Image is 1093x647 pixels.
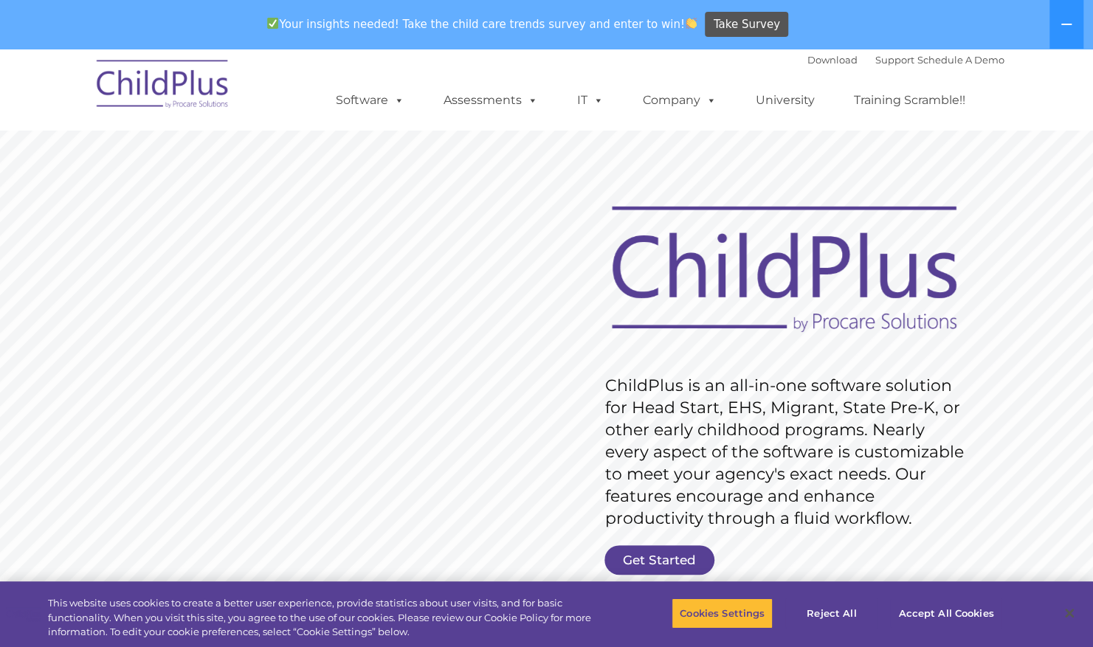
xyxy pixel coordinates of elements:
[741,86,830,115] a: University
[628,86,731,115] a: Company
[321,86,419,115] a: Software
[672,598,773,629] button: Cookies Settings
[839,86,980,115] a: Training Scramble!!
[267,18,278,29] img: ✅
[875,54,914,66] a: Support
[705,12,788,38] a: Take Survey
[890,598,1001,629] button: Accept All Cookies
[785,598,877,629] button: Reject All
[686,18,697,29] img: 👏
[89,49,237,123] img: ChildPlus by Procare Solutions
[917,54,1004,66] a: Schedule A Demo
[605,375,971,530] rs-layer: ChildPlus is an all-in-one software solution for Head Start, EHS, Migrant, State Pre-K, or other ...
[714,12,780,38] span: Take Survey
[48,596,601,640] div: This website uses cookies to create a better user experience, provide statistics about user visit...
[562,86,618,115] a: IT
[1053,597,1086,629] button: Close
[429,86,553,115] a: Assessments
[807,54,858,66] a: Download
[807,54,1004,66] font: |
[261,10,703,38] span: Your insights needed! Take the child care trends survey and enter to win!
[604,545,714,575] a: Get Started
